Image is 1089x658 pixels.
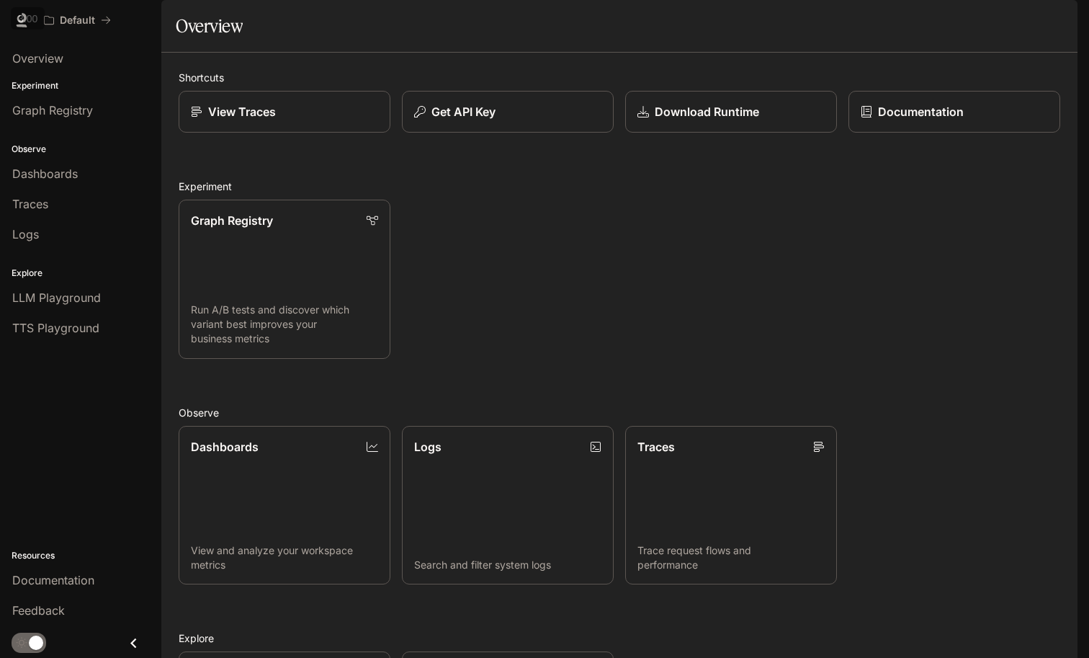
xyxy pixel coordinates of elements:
p: Download Runtime [655,103,759,120]
p: View and analyze your workspace metrics [191,543,378,572]
p: Logs [414,438,442,455]
p: Run A/B tests and discover which variant best improves your business metrics [191,303,378,346]
a: View Traces [179,91,390,133]
a: Documentation [848,91,1060,133]
h2: Observe [179,405,1060,420]
button: Get API Key [402,91,614,133]
h2: Experiment [179,179,1060,194]
a: DashboardsView and analyze your workspace metrics [179,426,390,585]
p: Graph Registry [191,212,273,229]
p: Get API Key [431,103,496,120]
p: Trace request flows and performance [637,543,825,572]
a: TracesTrace request flows and performance [625,426,837,585]
button: All workspaces [37,6,117,35]
p: Traces [637,438,675,455]
h1: Overview [176,12,243,40]
p: Default [60,14,95,27]
h2: Shortcuts [179,70,1060,85]
p: Search and filter system logs [414,558,601,572]
p: Dashboards [191,438,259,455]
h2: Explore [179,631,1060,646]
a: Download Runtime [625,91,837,133]
p: Documentation [878,103,964,120]
p: View Traces [208,103,276,120]
a: Graph RegistryRun A/B tests and discover which variant best improves your business metrics [179,200,390,359]
a: LogsSearch and filter system logs [402,426,614,585]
